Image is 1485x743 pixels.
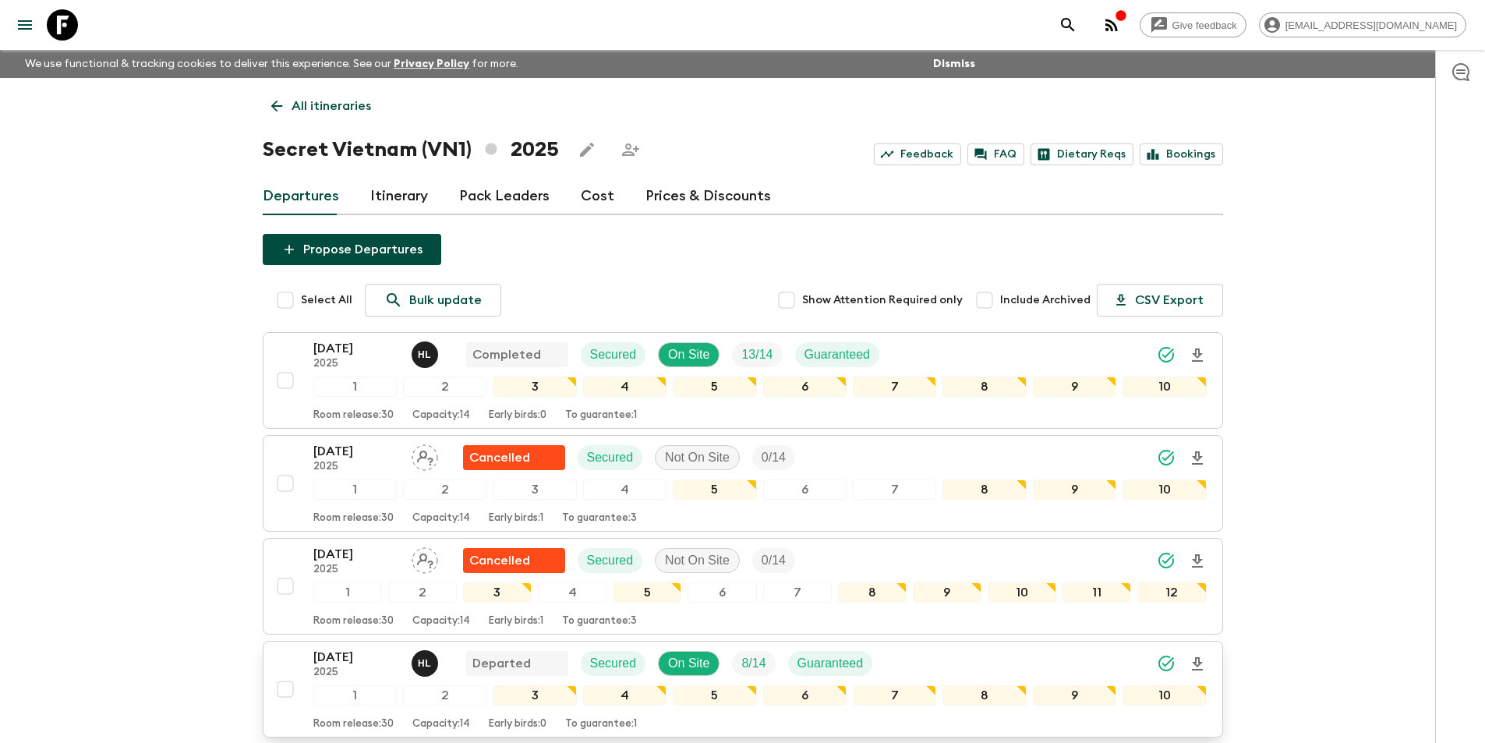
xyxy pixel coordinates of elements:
h1: Secret Vietnam (VN1) 2025 [263,134,559,165]
p: [DATE] [313,545,399,564]
div: 6 [763,377,847,397]
span: Assign pack leader [412,449,438,462]
p: On Site [668,345,709,364]
div: 3 [493,377,576,397]
div: 2 [403,479,486,500]
p: 2025 [313,358,399,370]
p: Departed [472,654,531,673]
p: Room release: 30 [313,512,394,525]
svg: Synced Successfully [1157,551,1176,570]
p: Capacity: 14 [412,615,470,628]
p: Bulk update [409,291,482,310]
svg: Download Onboarding [1188,552,1207,571]
div: Trip Fill [732,342,782,367]
svg: Synced Successfully [1157,448,1176,467]
a: Prices & Discounts [645,178,771,215]
div: 3 [493,479,576,500]
p: Secured [590,654,637,673]
div: 9 [913,582,981,603]
span: [EMAIL_ADDRESS][DOMAIN_NAME] [1277,19,1466,31]
p: To guarantee: 3 [562,512,637,525]
span: Assign pack leader [412,552,438,564]
a: All itineraries [263,90,380,122]
a: Dietary Reqs [1031,143,1133,165]
svg: Download Onboarding [1188,449,1207,468]
p: To guarantee: 1 [565,718,637,731]
p: Room release: 30 [313,615,394,628]
p: Capacity: 14 [412,512,470,525]
div: 10 [988,582,1056,603]
p: 2025 [313,461,399,473]
div: 5 [673,377,756,397]
button: [DATE]2025Hoang Le NgocDepartedSecuredOn SiteTrip FillGuaranteed12345678910Room release:30Capacit... [263,641,1223,738]
p: To guarantee: 1 [565,409,637,422]
svg: Download Onboarding [1188,655,1207,674]
a: Feedback [874,143,961,165]
span: Show Attention Required only [802,292,963,308]
div: 9 [1033,685,1116,706]
div: 1 [313,685,397,706]
svg: Synced Successfully [1157,654,1176,673]
div: Secured [578,548,643,573]
div: 6 [763,479,847,500]
div: 3 [493,685,576,706]
div: 11 [1062,582,1131,603]
div: Trip Fill [752,548,795,573]
div: 12 [1137,582,1206,603]
a: Departures [263,178,339,215]
p: Capacity: 14 [412,409,470,422]
p: Secured [587,448,634,467]
p: Guaranteed [804,345,871,364]
p: Early birds: 0 [489,718,546,731]
div: 3 [463,582,532,603]
p: Early birds: 0 [489,409,546,422]
div: On Site [658,651,720,676]
p: On Site [668,654,709,673]
button: [DATE]2025Assign pack leaderFlash Pack cancellationSecuredNot On SiteTrip Fill123456789101112Room... [263,538,1223,635]
div: 4 [583,685,666,706]
div: 2 [403,377,486,397]
div: Flash Pack cancellation [463,445,565,470]
p: Room release: 30 [313,409,394,422]
div: 5 [673,479,756,500]
p: Capacity: 14 [412,718,470,731]
a: Bookings [1140,143,1223,165]
div: 1 [313,582,382,603]
div: 1 [313,377,397,397]
button: Propose Departures [263,234,441,265]
div: 7 [853,685,936,706]
div: Secured [581,342,646,367]
button: search adventures [1052,9,1084,41]
span: Select All [301,292,352,308]
div: Flash Pack cancellation [463,548,565,573]
p: Cancelled [469,448,530,467]
p: 0 / 14 [762,448,786,467]
p: Guaranteed [797,654,864,673]
p: [DATE] [313,339,399,358]
div: 2 [388,582,457,603]
p: 2025 [313,667,399,679]
span: Include Archived [1000,292,1091,308]
div: 10 [1123,685,1206,706]
div: 9 [1033,479,1116,500]
div: 6 [763,685,847,706]
p: Secured [590,345,637,364]
div: Secured [581,651,646,676]
p: All itineraries [292,97,371,115]
p: [DATE] [313,442,399,461]
div: On Site [658,342,720,367]
span: Hoang Le Ngoc [412,346,441,359]
div: 6 [688,582,756,603]
div: Trip Fill [732,651,775,676]
div: 4 [538,582,606,603]
p: To guarantee: 3 [562,615,637,628]
p: 2025 [313,564,399,576]
button: menu [9,9,41,41]
div: 7 [853,479,936,500]
div: 5 [673,685,756,706]
div: 10 [1123,479,1206,500]
div: 8 [942,685,1026,706]
div: 4 [583,377,666,397]
div: 7 [853,377,936,397]
div: Not On Site [655,445,740,470]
